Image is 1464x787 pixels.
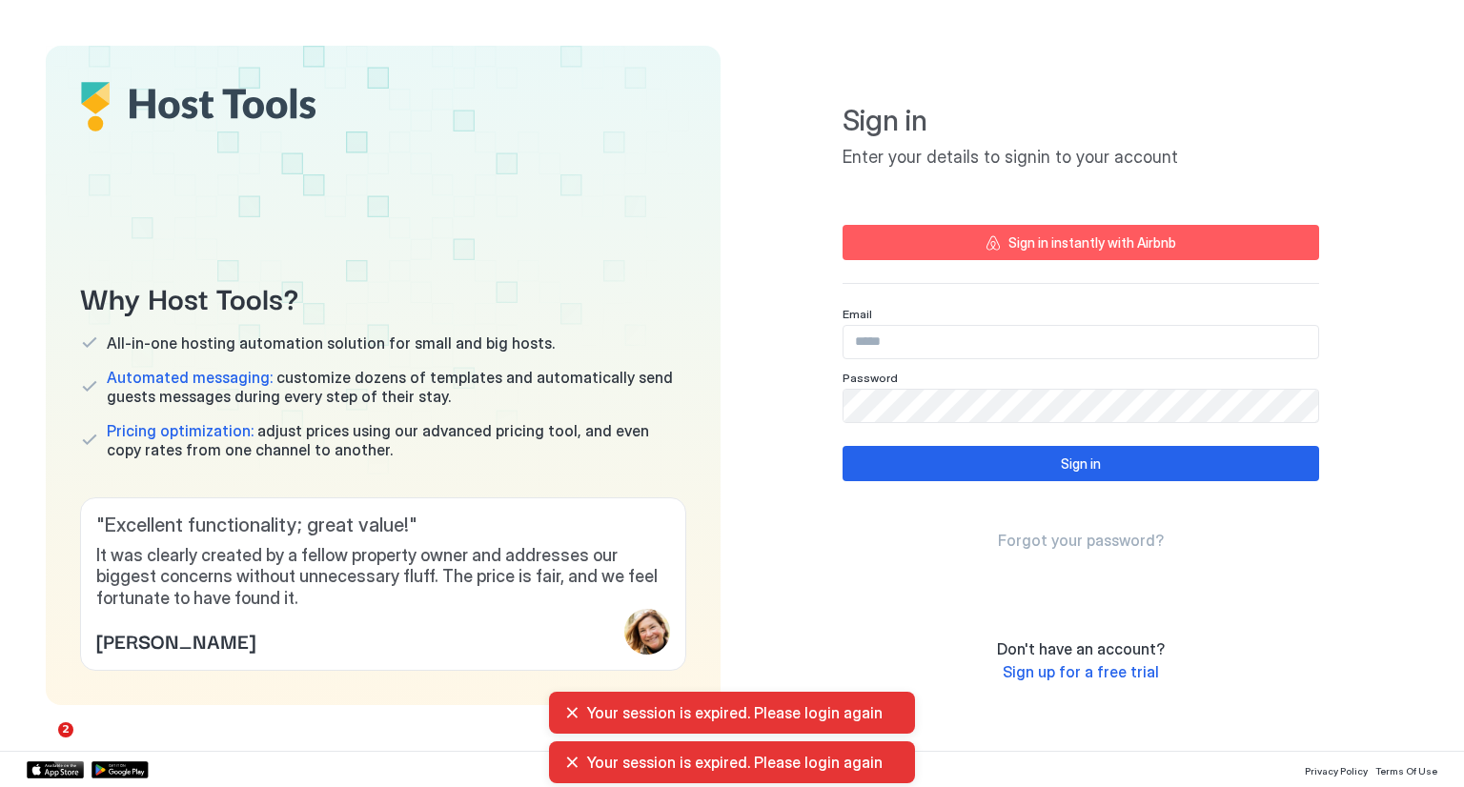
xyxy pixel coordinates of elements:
span: 2 [58,722,73,737]
input: Input Field [844,326,1318,358]
div: profile [624,609,670,655]
span: Password [843,371,898,385]
span: Automated messaging: [107,368,273,387]
button: Sign in [843,446,1319,481]
iframe: Intercom live chat [19,722,65,768]
span: [PERSON_NAME] [96,626,255,655]
button: Sign in instantly with Airbnb [843,225,1319,260]
div: Sign in instantly with Airbnb [1008,232,1176,252]
span: Why Host Tools? [80,275,686,318]
span: Your session is expired. Please login again [587,703,900,722]
input: Input Field [844,390,1318,422]
span: Pricing optimization: [107,421,254,440]
span: customize dozens of templates and automatically send guests messages during every step of their s... [107,368,686,406]
span: Email [843,307,872,321]
span: Your session is expired. Please login again [587,753,900,772]
span: Enter your details to signin to your account [843,147,1319,169]
span: Don't have an account? [997,639,1165,658]
span: All-in-one hosting automation solution for small and big hosts. [107,333,555,353]
span: " Excellent functionality; great value! " [96,514,670,537]
a: Sign up for a free trial [1003,662,1159,682]
a: Forgot your password? [998,531,1164,551]
span: It was clearly created by a fellow property owner and addresses our biggest concerns without unne... [96,545,670,610]
div: Sign in [1061,454,1101,474]
span: Forgot your password? [998,531,1164,550]
span: Sign in [843,103,1319,139]
span: Sign up for a free trial [1003,662,1159,681]
span: adjust prices using our advanced pricing tool, and even copy rates from one channel to another. [107,421,686,459]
